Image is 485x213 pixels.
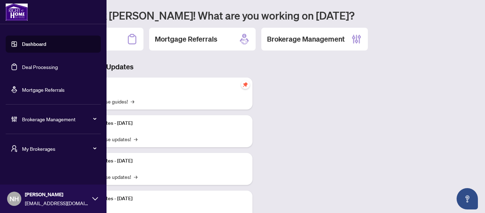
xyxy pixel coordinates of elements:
span: → [134,135,137,143]
span: [EMAIL_ADDRESS][DOMAIN_NAME] [25,199,89,207]
p: Platform Updates - [DATE] [75,119,247,127]
span: → [131,97,134,105]
span: pushpin [241,80,250,89]
a: Mortgage Referrals [22,86,65,93]
span: → [134,173,137,181]
button: Open asap [457,188,478,209]
span: NH [10,194,19,204]
span: [PERSON_NAME] [25,191,89,198]
a: Dashboard [22,41,46,47]
span: Brokerage Management [22,115,96,123]
p: Platform Updates - [DATE] [75,157,247,165]
p: Platform Updates - [DATE] [75,195,247,203]
span: My Brokerages [22,145,96,153]
a: Deal Processing [22,64,58,70]
h2: Mortgage Referrals [155,34,217,44]
h2: Brokerage Management [267,34,345,44]
p: Self-Help [75,82,247,90]
img: logo [6,4,28,21]
span: user-switch [11,145,18,152]
h1: Welcome back [PERSON_NAME]! What are you working on [DATE]? [37,9,476,22]
h3: Brokerage & Industry Updates [37,62,252,72]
